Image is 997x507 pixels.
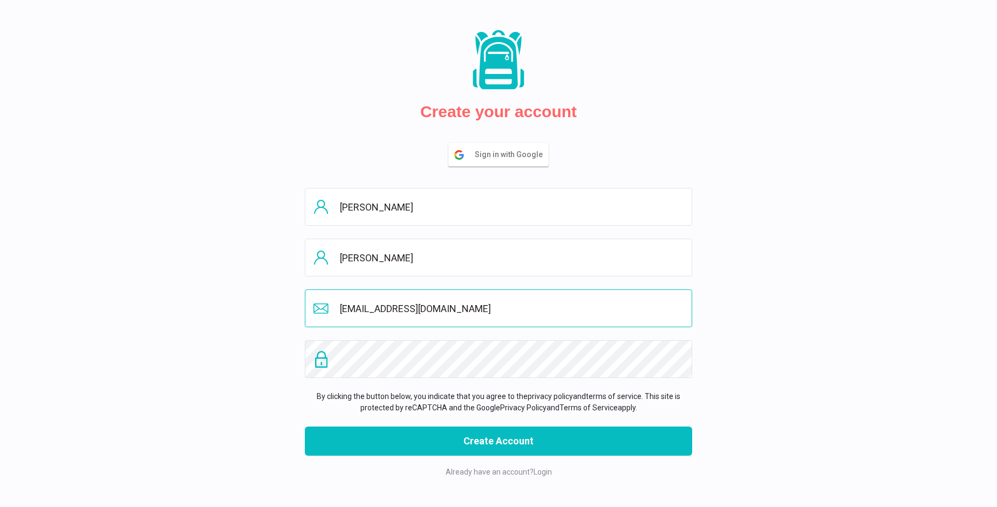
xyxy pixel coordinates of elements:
[305,289,692,327] input: Email address
[305,391,692,414] p: By clicking the button below, you indicate that you agree to the and . This site is protected by ...
[420,102,577,121] h2: Create your account
[305,188,692,226] input: First name
[500,403,547,412] a: Privacy Policy
[475,144,548,166] span: Sign in with Google
[559,403,618,412] a: Terms of Service
[305,239,692,276] input: Last name
[469,29,528,91] img: Packs logo
[534,468,552,476] a: Login
[528,392,573,401] a: privacy policy
[305,427,692,456] button: Create Account
[586,392,641,401] a: terms of service
[448,143,549,166] button: Sign in with Google
[305,467,692,478] p: Already have an account?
